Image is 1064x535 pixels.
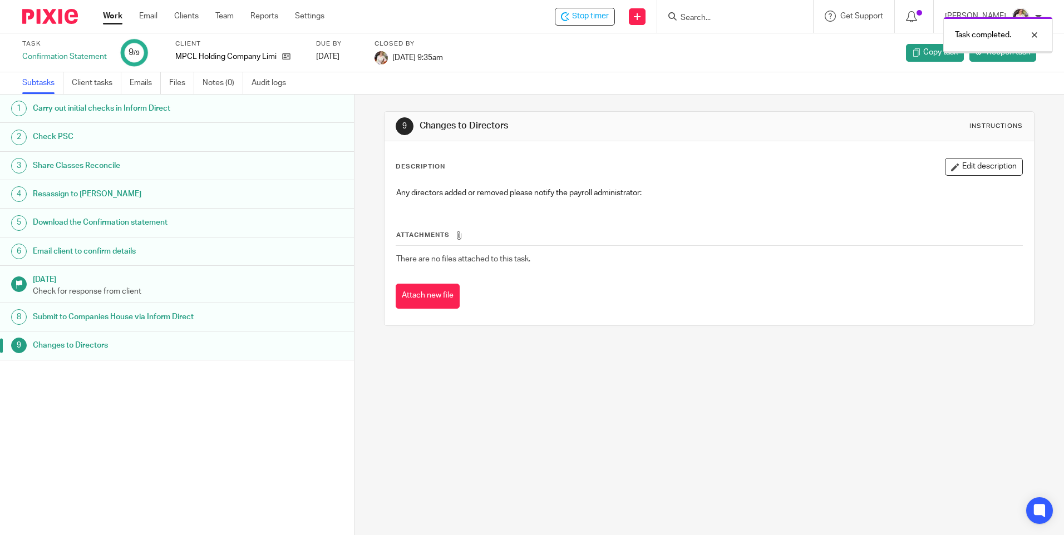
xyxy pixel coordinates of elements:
div: 9 [396,117,413,135]
a: Notes (0) [203,72,243,94]
button: Attach new file [396,284,460,309]
h1: Download the Confirmation statement [33,214,240,231]
h1: Carry out initial checks in Inform Direct [33,100,240,117]
img: Kayleigh%20Henson.jpeg [375,51,388,65]
p: Description [396,162,445,171]
div: 5 [11,215,27,231]
h1: Changes to Directors [33,337,240,354]
a: Files [169,72,194,94]
div: 4 [11,186,27,202]
a: Work [103,11,122,22]
h1: Check PSC [33,128,240,145]
div: MPCL Holding Company Limited - Confirmation Statement [555,8,615,26]
small: /9 [134,50,140,56]
div: 1 [11,101,27,116]
img: Pixie [22,9,78,24]
div: 2 [11,130,27,145]
button: Edit description [945,158,1023,176]
label: Client [175,39,302,48]
img: Kayleigh%20Henson.jpeg [1012,8,1029,26]
label: Due by [316,39,361,48]
a: Clients [174,11,199,22]
a: Client tasks [72,72,121,94]
a: Reports [250,11,278,22]
div: Confirmation Statement [22,51,107,62]
a: Team [215,11,234,22]
label: Task [22,39,107,48]
div: 6 [11,244,27,259]
a: Audit logs [252,72,294,94]
span: There are no files attached to this task. [396,255,530,263]
p: Task completed. [955,29,1011,41]
h1: Share Classes Reconcile [33,157,240,174]
label: Closed by [375,39,443,48]
h1: Email client to confirm details [33,243,240,260]
div: 9 [11,338,27,353]
a: Settings [295,11,324,22]
a: Emails [130,72,161,94]
a: Email [139,11,157,22]
span: Attachments [396,232,450,238]
a: Subtasks [22,72,63,94]
p: Check for response from client [33,286,343,297]
span: [DATE] 9:35am [392,53,443,61]
div: 3 [11,158,27,174]
h1: Submit to Companies House via Inform Direct [33,309,240,325]
div: 8 [11,309,27,325]
h1: [DATE] [33,271,343,285]
p: Any directors added or removed please notify the payroll administrator: [396,187,1022,199]
p: MPCL Holding Company Limited [175,51,277,62]
h1: Changes to Directors [420,120,733,132]
div: 9 [129,46,140,59]
h1: Resassign to [PERSON_NAME] [33,186,240,202]
div: Instructions [969,122,1023,131]
div: [DATE] [316,51,361,62]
